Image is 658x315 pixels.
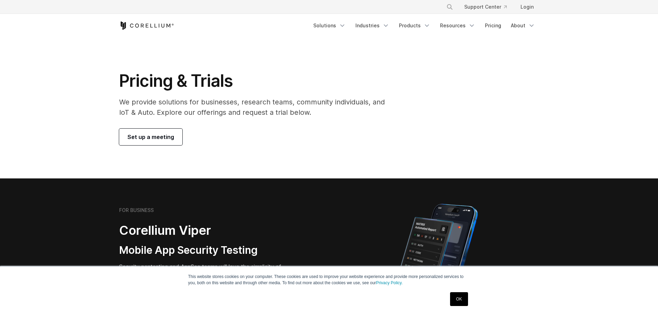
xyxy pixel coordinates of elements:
[444,1,456,13] button: Search
[119,207,154,213] h6: FOR BUSINESS
[119,244,296,257] h3: Mobile App Security Testing
[481,19,505,32] a: Pricing
[119,71,394,91] h1: Pricing & Trials
[507,19,539,32] a: About
[436,19,479,32] a: Resources
[395,19,435,32] a: Products
[309,19,350,32] a: Solutions
[119,21,174,30] a: Corellium Home
[450,292,468,306] a: OK
[309,19,539,32] div: Navigation Menu
[119,223,296,238] h2: Corellium Viper
[127,133,174,141] span: Set up a meeting
[376,280,403,285] a: Privacy Policy.
[459,1,512,13] a: Support Center
[351,19,393,32] a: Industries
[515,1,539,13] a: Login
[188,274,470,286] p: This website stores cookies on your computer. These cookies are used to improve your website expe...
[119,129,182,145] a: Set up a meeting
[119,97,394,118] p: We provide solutions for businesses, research teams, community individuals, and IoT & Auto. Explo...
[119,262,296,287] p: Security pentesting and AppSec teams will love the simplicity of automated report generation comb...
[438,1,539,13] div: Navigation Menu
